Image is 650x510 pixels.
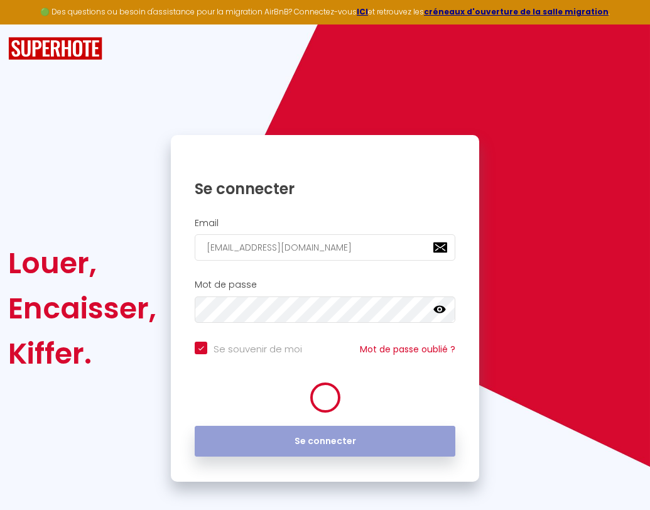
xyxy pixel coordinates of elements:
h1: Se connecter [195,179,455,198]
a: ICI [357,6,368,17]
a: Mot de passe oublié ? [360,343,455,355]
h2: Email [195,218,455,229]
a: créneaux d'ouverture de la salle migration [424,6,609,17]
img: SuperHote logo [8,37,102,60]
button: Se connecter [195,426,455,457]
button: Ouvrir le widget de chat LiveChat [10,5,48,43]
div: Kiffer. [8,331,156,376]
div: Louer, [8,241,156,286]
h2: Mot de passe [195,279,455,290]
input: Ton Email [195,234,455,261]
div: Encaisser, [8,286,156,331]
